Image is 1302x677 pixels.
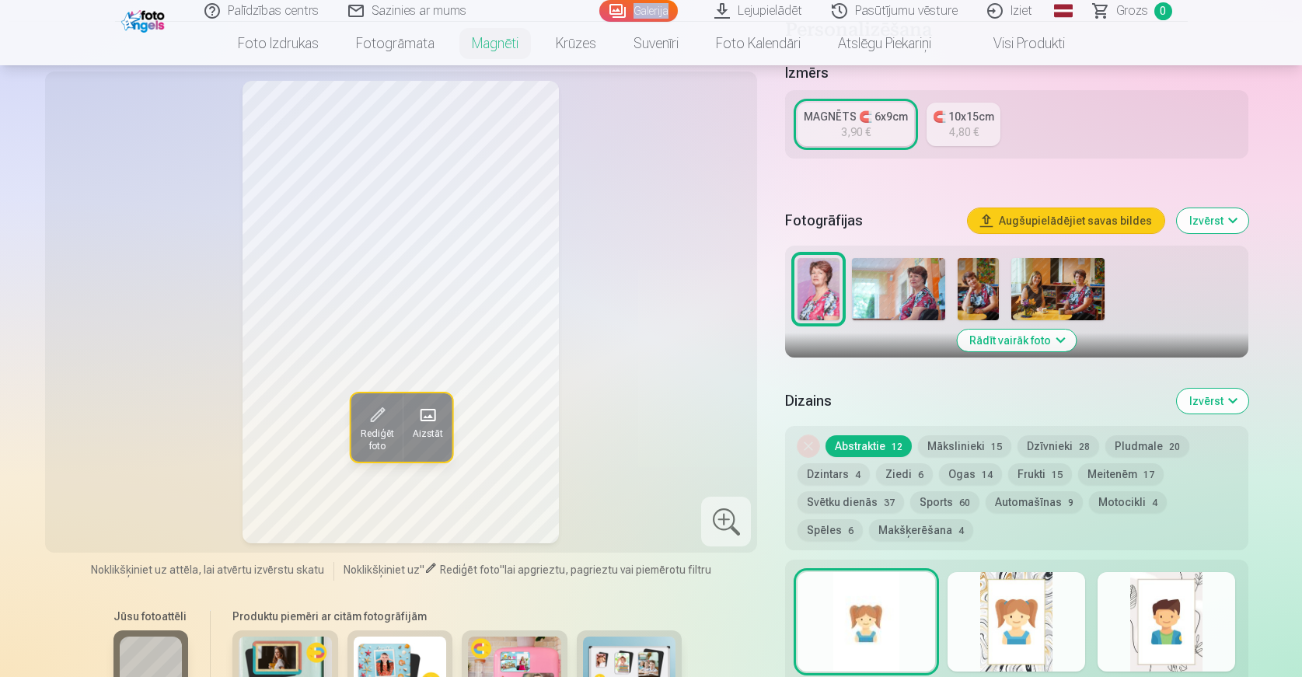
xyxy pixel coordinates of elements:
[1068,497,1073,508] span: 9
[1018,435,1099,457] button: Dzīvnieki28
[1154,2,1172,20] span: 0
[927,103,1000,146] a: 🧲 10x15cm4,80 €
[1152,497,1157,508] span: 4
[1116,2,1148,20] span: Grozs
[337,22,453,65] a: Fotogrāmata
[1078,463,1164,485] button: Meitenēm17
[933,109,994,124] div: 🧲 10x15cm
[910,491,979,513] button: Sports60
[1052,469,1063,480] span: 15
[869,519,973,541] button: Makšķerēšana4
[798,519,863,541] button: Spēles6
[826,435,912,457] button: Abstraktie12
[420,564,424,576] span: "
[121,6,169,33] img: /fa1
[1177,208,1248,233] button: Izvērst
[986,491,1083,513] button: Automašīnas9
[918,435,1011,457] button: Mākslinieki15
[537,22,615,65] a: Krūzes
[1079,441,1090,452] span: 28
[453,22,537,65] a: Magnēti
[412,427,442,440] span: Aizstāt
[950,22,1084,65] a: Visi produkti
[819,22,950,65] a: Atslēgu piekariņi
[798,103,914,146] a: MAGNĒTS 🧲 6x9cm3,90 €
[440,564,500,576] span: Rediģēt foto
[504,564,711,576] span: lai apgrieztu, pagrieztu vai piemērotu filtru
[1008,463,1072,485] button: Frukti15
[884,497,895,508] span: 37
[697,22,819,65] a: Foto kalendāri
[804,109,908,124] div: MAGNĒTS 🧲 6x9cm
[219,22,337,65] a: Foto izdrukas
[991,441,1002,452] span: 15
[615,22,697,65] a: Suvenīri
[403,393,452,462] button: Aizstāt
[91,562,324,578] span: Noklikšķiniet uz attēla, lai atvērtu izvērstu skatu
[892,441,902,452] span: 12
[918,469,923,480] span: 6
[957,330,1076,351] button: Rādīt vairāk foto
[500,564,504,576] span: "
[1089,491,1167,513] button: Motocikli4
[959,497,970,508] span: 60
[785,390,1164,412] h5: Dizains
[785,62,1248,84] h5: Izmērs
[841,124,871,140] div: 3,90 €
[982,469,993,480] span: 14
[1169,441,1180,452] span: 20
[360,427,393,452] span: Rediģēt foto
[785,210,955,232] h5: Fotogrāfijas
[798,463,870,485] button: Dzintars4
[351,393,403,462] button: Rediģēt foto
[855,469,860,480] span: 4
[1143,469,1154,480] span: 17
[939,463,1002,485] button: Ogas14
[1177,389,1248,414] button: Izvērst
[226,609,688,624] h6: Produktu piemēri ar citām fotogrāfijām
[113,609,188,624] h6: Jūsu fotoattēli
[344,564,420,576] span: Noklikšķiniet uz
[876,463,933,485] button: Ziedi6
[968,208,1164,233] button: Augšupielādējiet savas bildes
[848,525,853,536] span: 6
[949,124,979,140] div: 4,80 €
[958,525,964,536] span: 4
[1105,435,1189,457] button: Pludmale20
[798,491,904,513] button: Svētku dienās37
